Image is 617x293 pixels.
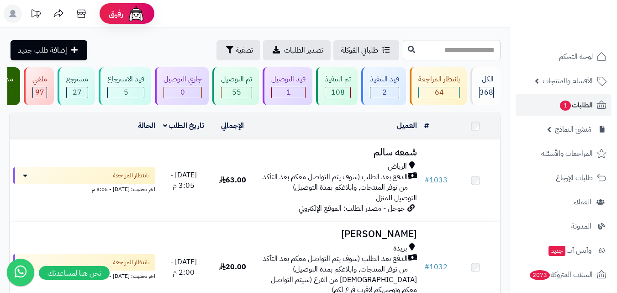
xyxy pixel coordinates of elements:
[370,74,399,85] div: قيد التنفيذ
[18,45,67,56] span: إضافة طلب جديد
[548,244,591,257] span: وآتس آب
[516,191,612,213] a: العملاء
[219,261,246,272] span: 20.00
[516,94,612,116] a: الطلبات1
[221,74,252,85] div: تم التوصيل
[73,87,82,98] span: 27
[33,87,47,98] div: 97
[219,175,246,186] span: 63.00
[284,45,323,56] span: تصدير الطلبات
[574,196,591,208] span: العملاء
[541,147,593,160] span: المراجعات والأسئلة
[35,87,44,98] span: 97
[516,215,612,237] a: المدونة
[556,171,593,184] span: طلبات الإرجاع
[571,220,591,233] span: المدونة
[127,5,145,23] img: ai-face.png
[331,87,345,98] span: 108
[516,240,612,261] a: وآتس آبجديد
[516,167,612,189] a: طلبات الإرجاع
[261,254,408,275] span: الدفع بعد الطلب (سوف يتم التواصل معكم بعد التأكد من توفر المنتجات, وابلاغكم بمدة التوصيل)
[424,120,429,131] a: #
[469,67,502,105] a: الكل368
[221,87,252,98] div: 55
[261,229,417,240] h3: [PERSON_NAME]
[13,184,155,193] div: اخر تحديث: [DATE] - 3:05 م
[24,5,47,25] a: تحديثات المنصة
[271,74,306,85] div: قيد التوصيل
[424,175,429,186] span: #
[370,87,399,98] div: 2
[164,87,201,98] div: 0
[216,40,260,60] button: تصفية
[56,67,97,105] a: مسترجع 27
[272,87,305,98] div: 1
[66,74,88,85] div: مسترجع
[113,171,150,180] span: بانتظار المراجعة
[529,268,593,281] span: السلات المتروكة
[516,264,612,286] a: السلات المتروكة2073
[211,67,261,105] a: تم التوصيل 55
[516,143,612,165] a: المراجعات والأسئلة
[32,74,47,85] div: ملغي
[419,87,459,98] div: 64
[11,40,87,60] a: إضافة طلب جديد
[170,170,197,191] span: [DATE] - 3:05 م
[232,87,241,98] span: 55
[236,45,253,56] span: تصفية
[163,74,202,85] div: جاري التوصيل
[359,67,408,105] a: قيد التنفيذ 2
[109,8,123,19] span: رفيق
[299,203,405,214] span: جوجل - مصدر الطلب: الموقع الإلكتروني
[333,40,399,60] a: طلباتي المُوكلة
[97,67,153,105] a: قيد الاسترجاع 5
[555,123,591,136] span: مُنشئ النماذج
[113,258,150,267] span: بانتظار المراجعة
[22,67,56,105] a: ملغي 97
[67,87,88,98] div: 27
[408,67,469,105] a: بانتظار المراجعة 64
[325,87,350,98] div: 108
[480,87,493,98] span: 368
[479,74,494,85] div: الكل
[418,74,460,85] div: بانتظار المراجعة
[221,120,244,131] a: الإجمالي
[108,87,144,98] div: 5
[548,246,565,256] span: جديد
[530,270,550,280] span: 2073
[180,87,185,98] span: 0
[376,192,417,203] span: التوصيل للمنزل
[516,46,612,68] a: لوحة التحكم
[559,50,593,63] span: لوحة التحكم
[543,75,593,87] span: الأقسام والمنتجات
[124,87,128,98] span: 5
[286,87,291,98] span: 1
[261,147,417,158] h3: شمعه سالم
[261,67,314,105] a: قيد التوصيل 1
[435,87,444,98] span: 64
[314,67,359,105] a: تم التنفيذ 108
[382,87,387,98] span: 2
[153,67,211,105] a: جاري التوصيل 0
[559,99,593,112] span: الطلبات
[170,256,197,278] span: [DATE] - 2:00 م
[424,261,448,272] a: #1032
[397,120,417,131] a: العميل
[560,101,571,111] span: 1
[263,40,331,60] a: تصدير الطلبات
[107,74,144,85] div: قيد الاسترجاع
[163,120,205,131] a: تاريخ الطلب
[424,175,448,186] a: #1033
[341,45,378,56] span: طلباتي المُوكلة
[393,243,407,254] span: بريدة
[424,261,429,272] span: #
[325,74,351,85] div: تم التنفيذ
[261,172,408,193] span: الدفع بعد الطلب (سوف يتم التواصل معكم بعد التأكد من توفر المنتجات, وابلاغكم بمدة التوصيل)
[138,120,155,131] a: الحالة
[388,161,407,172] span: الرياض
